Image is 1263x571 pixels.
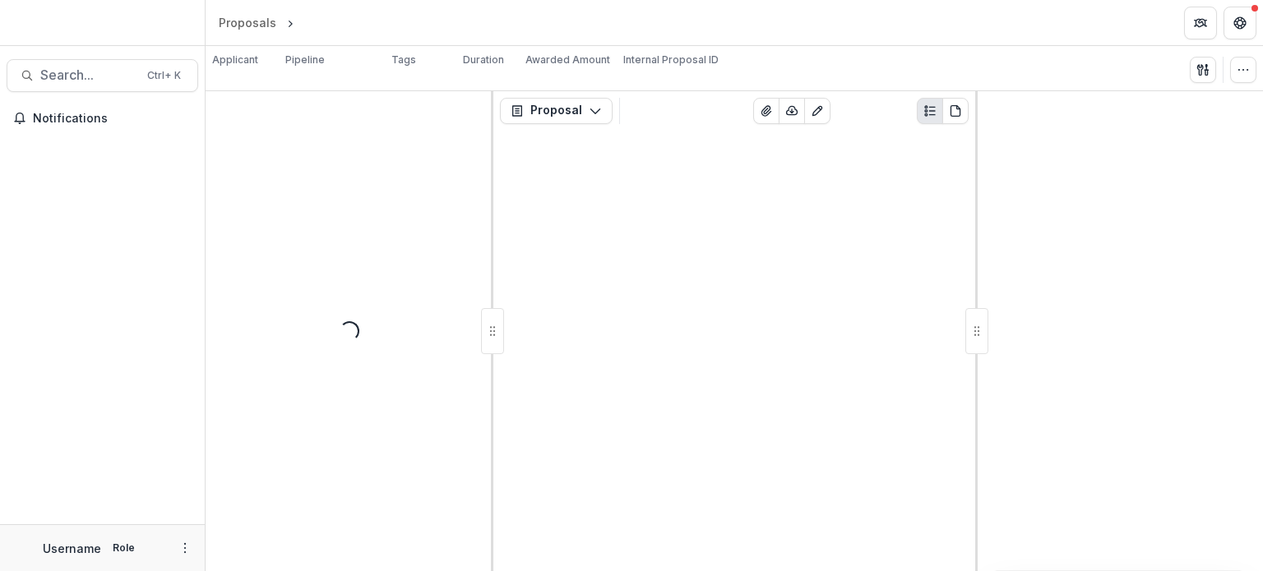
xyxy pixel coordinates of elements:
p: Role [108,541,140,555]
p: Awarded Amount [525,53,610,67]
p: Pipeline [285,53,325,67]
button: More [175,538,195,558]
p: Internal Proposal ID [623,53,719,67]
button: View Attached Files [753,98,780,124]
button: Plaintext view [917,98,943,124]
p: Username [43,540,101,557]
button: Edit as form [804,98,830,124]
button: Get Help [1224,7,1256,39]
a: Proposals [212,11,283,35]
nav: breadcrumb [212,11,368,35]
button: Partners [1184,7,1217,39]
p: Applicant [212,53,258,67]
p: Tags [391,53,416,67]
div: Proposals [219,14,276,31]
button: PDF view [942,98,969,124]
span: Notifications [33,112,192,126]
button: Proposal [500,98,613,124]
div: Ctrl + K [144,67,184,85]
span: Search... [40,67,137,83]
button: Search... [7,59,198,92]
p: Duration [463,53,504,67]
button: Notifications [7,105,198,131]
